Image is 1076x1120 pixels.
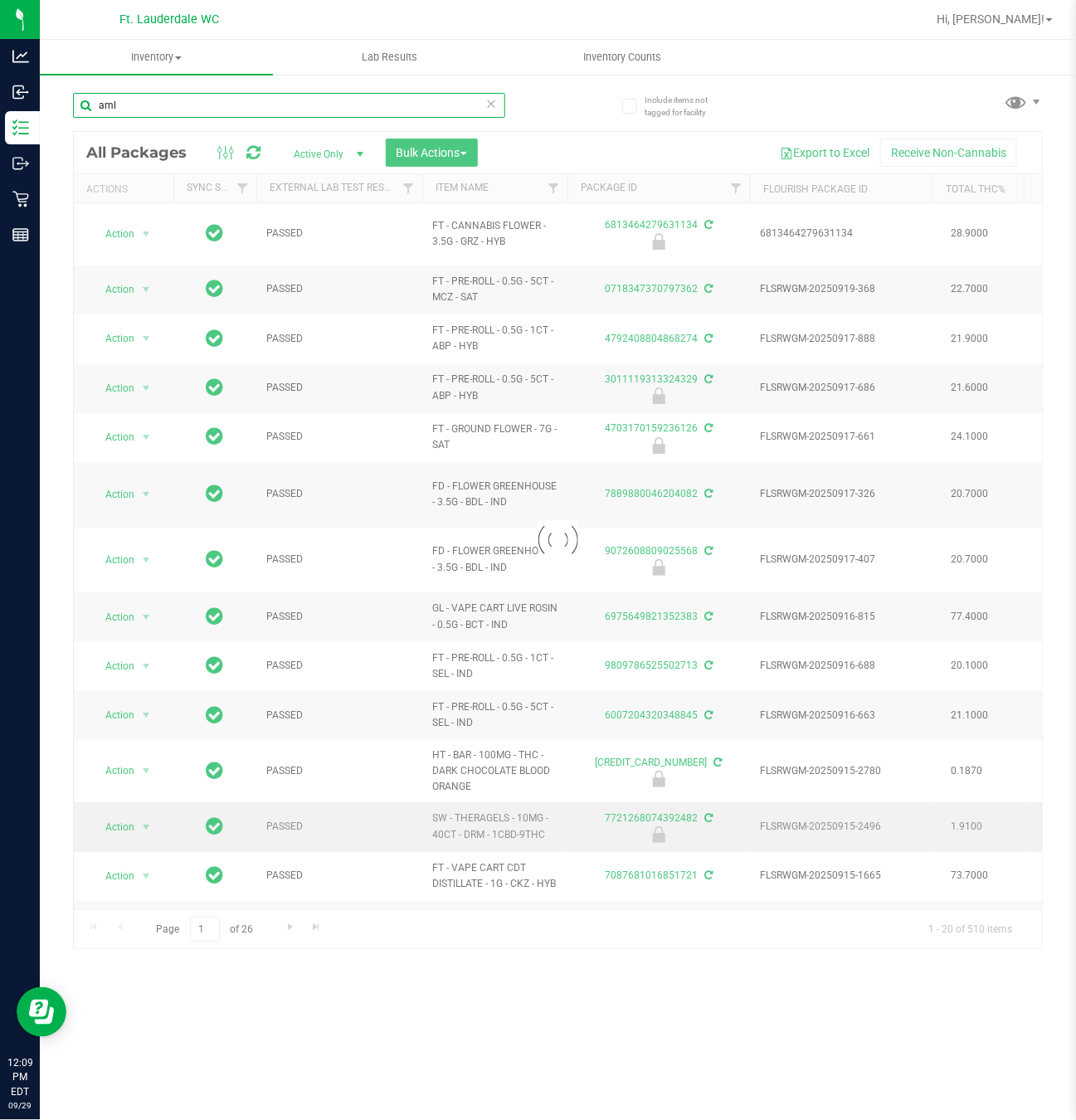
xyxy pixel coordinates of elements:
a: Inventory [40,40,273,75]
inline-svg: Retail [12,191,29,207]
iframe: Resource center [17,987,66,1037]
inline-svg: Outbound [12,155,29,172]
p: 09/29 [7,1100,32,1113]
a: Inventory Counts [506,40,739,75]
input: Search Package ID, Item Name, SKU, Lot or Part Number... [73,93,505,118]
span: Inventory Counts [562,50,684,65]
span: Clear [485,93,497,114]
inline-svg: Analytics [12,48,29,65]
inline-svg: Inbound [12,84,29,100]
p: 12:09 PM EDT [7,1055,32,1100]
span: Hi, [PERSON_NAME]! [937,12,1044,26]
span: Include items not tagged for facility [645,94,728,119]
inline-svg: Reports [12,226,29,243]
inline-svg: Inventory [12,119,29,136]
span: Inventory [40,50,273,65]
a: Lab Results [273,40,506,75]
span: Lab Results [339,50,440,65]
span: Ft. Lauderdale WC [119,12,219,27]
